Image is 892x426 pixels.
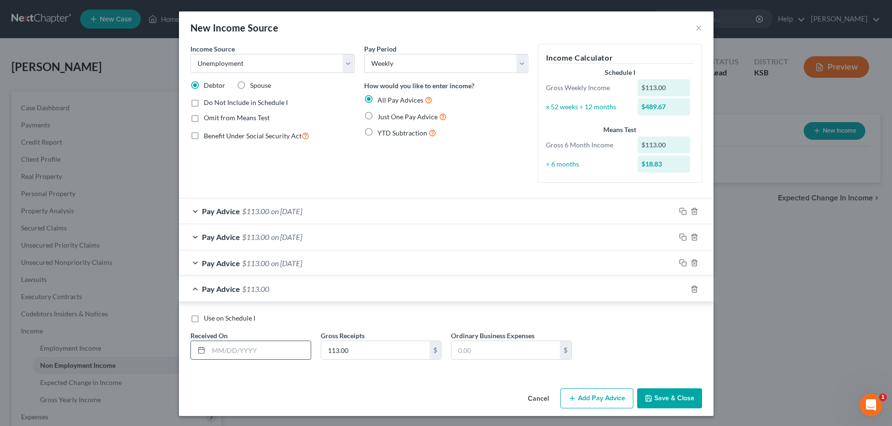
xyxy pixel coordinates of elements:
[190,332,228,340] span: Received On
[209,341,311,359] input: MM/DD/YYYY
[695,22,702,33] button: ×
[541,159,633,169] div: ÷ 6 months
[190,45,235,53] span: Income Source
[242,207,269,216] span: $113.00
[242,284,269,293] span: $113.00
[638,79,690,96] div: $113.00
[364,81,474,91] label: How would you like to enter income?
[638,156,690,173] div: $18.83
[546,125,694,135] div: Means Test
[378,129,427,137] span: YTD Subtraction
[546,52,694,64] h5: Income Calculator
[202,207,240,216] span: Pay Advice
[451,341,560,359] input: 0.00
[204,314,255,322] span: Use on Schedule I
[560,388,633,408] button: Add Pay Advice
[271,232,302,241] span: on [DATE]
[204,98,288,106] span: Do Not Include in Schedule I
[860,394,882,416] iframe: Intercom live chat
[879,394,887,401] span: 1
[541,140,633,150] div: Gross 6 Month Income
[638,136,690,154] div: $113.00
[637,388,702,408] button: Save & Close
[560,341,571,359] div: $
[242,232,269,241] span: $113.00
[242,259,269,268] span: $113.00
[202,232,240,241] span: Pay Advice
[430,341,441,359] div: $
[202,284,240,293] span: Pay Advice
[541,102,633,112] div: x 52 weeks ÷ 12 months
[204,114,270,122] span: Omit from Means Test
[364,44,397,54] label: Pay Period
[321,331,365,341] label: Gross Receipts
[378,96,423,104] span: All Pay Advices
[541,83,633,93] div: Gross Weekly Income
[190,21,279,34] div: New Income Source
[202,259,240,268] span: Pay Advice
[271,207,302,216] span: on [DATE]
[451,331,535,341] label: Ordinary Business Expenses
[520,389,556,408] button: Cancel
[546,68,694,77] div: Schedule I
[250,81,271,89] span: Spouse
[271,259,302,268] span: on [DATE]
[204,81,225,89] span: Debtor
[378,113,438,121] span: Just One Pay Advice
[638,98,690,115] div: $489.67
[204,132,302,140] span: Benefit Under Social Security Act
[321,341,430,359] input: 0.00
